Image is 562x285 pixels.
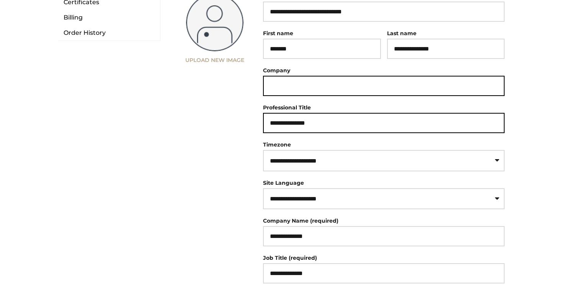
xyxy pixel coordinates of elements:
[263,179,304,186] label: Site Language
[263,65,290,76] label: Company
[178,57,251,63] label: Upload New Image
[263,141,291,148] label: Timezone
[57,10,160,25] a: Billing
[263,215,338,226] label: Company Name (required)
[263,30,293,37] label: First name
[263,252,317,263] label: Job Title (required)
[57,25,160,41] a: Order History
[387,30,417,37] label: Last name
[263,102,311,113] label: Professional Title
